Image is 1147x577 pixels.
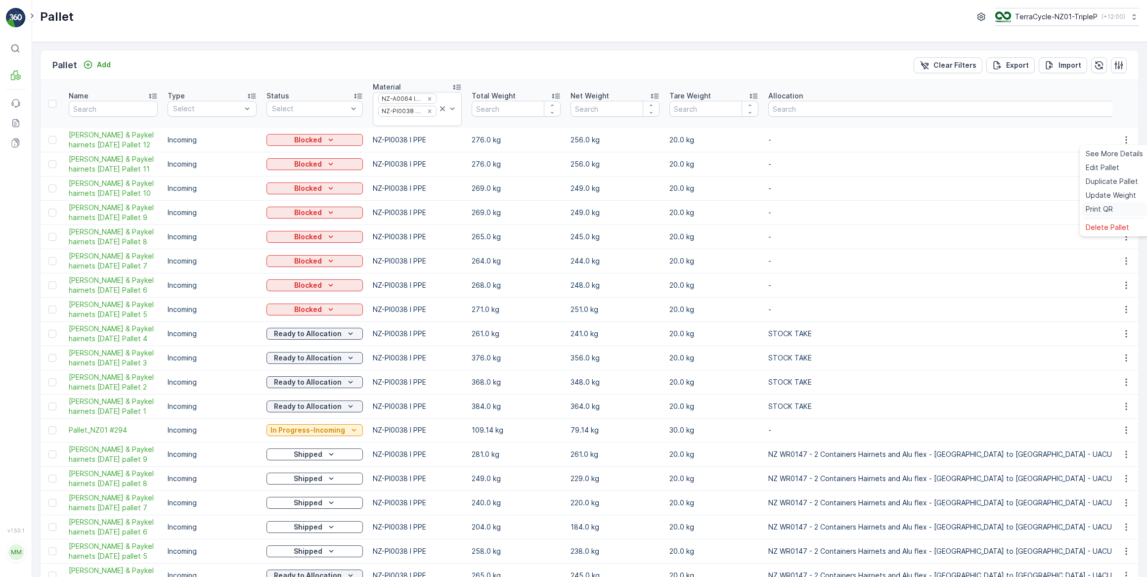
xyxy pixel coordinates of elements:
[669,91,711,101] p: Tare Weight
[48,499,56,507] div: Toggle Row Selected
[995,8,1139,26] button: TerraCycle-NZ01-TripleP(+12:00)
[8,244,42,252] span: Material :
[266,400,363,412] button: Ready to Allocation
[48,184,56,192] div: Toggle Row Selected
[69,91,88,101] p: Name
[472,425,561,435] p: 109.14 kg
[8,227,52,236] span: Asset Type :
[168,353,257,363] p: Incoming
[294,256,322,266] p: Blocked
[545,8,600,20] p: Pallet #20246
[571,377,660,387] p: 348.0 kg
[266,279,363,291] button: Blocked
[571,449,660,459] p: 261.0 kg
[69,324,158,344] span: [PERSON_NAME] & Paykel hairnets [DATE] Pallet 4
[42,244,158,252] span: NZ-PI0001 I Beauty and homecare
[669,353,758,363] p: 20.0 kg
[669,256,758,266] p: 20.0 kg
[571,425,660,435] p: 79.14 kg
[933,60,976,70] p: Clear Filters
[1015,12,1098,22] p: TerraCycle-NZ01-TripleP
[270,425,345,435] p: In Progress-Incoming
[472,208,561,218] p: 269.0 kg
[669,159,758,169] p: 20.0 kg
[274,377,342,387] p: Ready to Allocation
[48,330,56,338] div: Toggle Row Selected
[97,60,111,70] p: Add
[472,522,561,532] p: 204.0 kg
[373,82,401,92] p: Material
[69,444,158,464] span: [PERSON_NAME] & Paykel hairnets [DATE] pallet 9
[69,469,158,488] span: [PERSON_NAME] & Paykel hairnets [DATE] pallet 8
[48,450,56,458] div: Toggle Row Selected
[669,329,758,339] p: 20.0 kg
[986,57,1035,73] button: Export
[669,449,758,459] p: 20.0 kg
[48,402,56,410] div: Toggle Row Selected
[472,353,561,363] p: 376.0 kg
[373,305,462,314] p: NZ-PI0038 I PPE
[48,378,56,386] div: Toggle Row Selected
[168,159,257,169] p: Incoming
[69,227,158,247] span: [PERSON_NAME] & Paykel hairnets [DATE] Pallet 8
[472,135,561,145] p: 276.0 kg
[571,280,660,290] p: 248.0 kg
[266,91,289,101] p: Status
[168,498,257,508] p: Incoming
[294,474,322,484] p: Shipped
[669,280,758,290] p: 20.0 kg
[69,444,158,464] a: FD Fisher & Paykel hairnets 13.12.24 pallet 9
[274,353,342,363] p: Ready to Allocation
[168,522,257,532] p: Incoming
[69,372,158,392] span: [PERSON_NAME] & Paykel hairnets [DATE] Pallet 2
[424,107,435,115] div: Remove NZ-PI0038 I PPE
[69,130,158,150] span: [PERSON_NAME] & Paykel hairnets [DATE] Pallet 12
[168,305,257,314] p: Incoming
[294,135,322,145] p: Blocked
[1086,204,1113,214] span: Print QR
[669,305,758,314] p: 20.0 kg
[69,372,158,392] a: FD Fisher & Paykel hairnets 27/06/2025 Pallet 2
[669,401,758,411] p: 20.0 kg
[1082,161,1147,175] a: Edit Pallet
[266,497,363,509] button: Shipped
[571,329,660,339] p: 241.0 kg
[69,154,158,174] a: FD Fisher & Paykel hairnets 27/06/2025 Pallet 11
[48,547,56,555] div: Toggle Row Selected
[69,517,158,537] a: FD Fisher & Paykel hairnets 13.12.24 pallet 6
[995,11,1011,22] img: TC_7kpGtVS.png
[914,57,982,73] button: Clear Filters
[294,280,322,290] p: Blocked
[52,195,58,203] span: 11
[373,280,462,290] p: NZ-PI0038 I PPE
[669,546,758,556] p: 20.0 kg
[571,401,660,411] p: 364.0 kg
[669,232,758,242] p: 20.0 kg
[69,275,158,295] a: FD Fisher & Paykel hairnets 27/06/2025 Pallet 6
[294,305,322,314] p: Blocked
[266,207,363,219] button: Blocked
[8,544,24,560] div: MM
[373,449,462,459] p: NZ-PI0038 I PPE
[373,159,462,169] p: NZ-PI0038 I PPE
[69,101,158,117] input: Search
[472,449,561,459] p: 281.0 kg
[1086,190,1136,200] span: Update Weight
[274,401,342,411] p: Ready to Allocation
[669,208,758,218] p: 20.0 kg
[48,281,56,289] div: Toggle Row Selected
[6,8,26,28] img: logo
[79,59,115,71] button: Add
[8,178,58,187] span: Total Weight :
[472,474,561,484] p: 249.0 kg
[52,227,72,236] span: Pallet
[1082,147,1147,161] a: See More Details
[472,329,561,339] p: 261.0 kg
[8,162,33,171] span: Name :
[69,300,158,319] a: FD Fisher & Paykel hairnets 27/06/2025 Pallet 5
[272,104,348,114] p: Select
[1039,57,1087,73] button: Import
[571,546,660,556] p: 238.0 kg
[472,256,561,266] p: 264.0 kg
[294,449,322,459] p: Shipped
